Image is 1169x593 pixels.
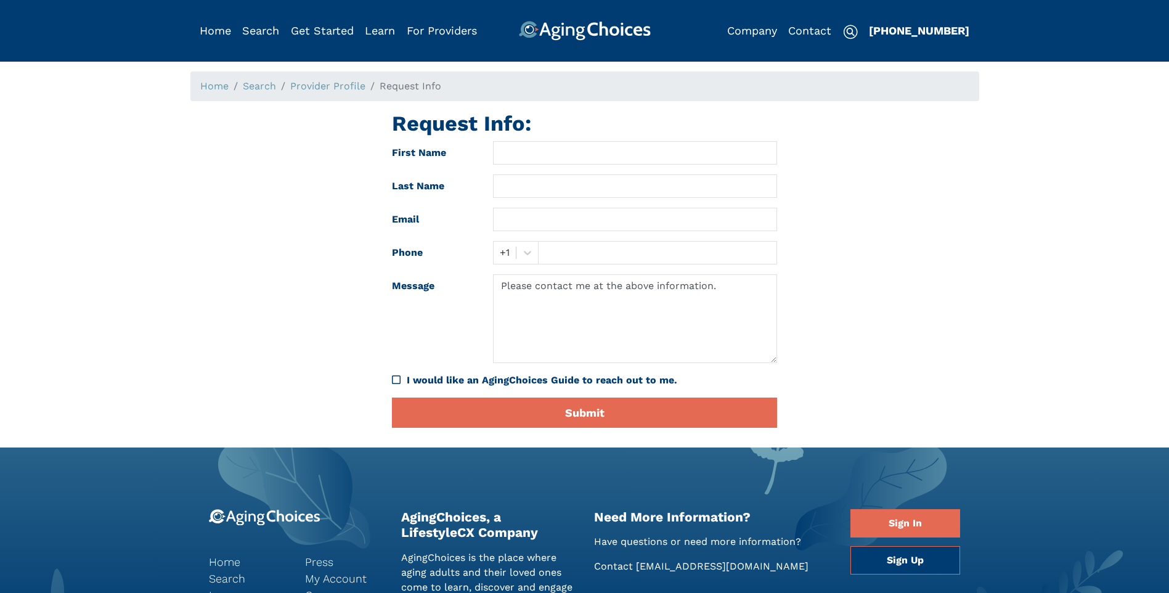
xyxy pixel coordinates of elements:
[242,21,279,41] div: Popover trigger
[383,241,484,264] label: Phone
[383,141,484,165] label: First Name
[383,208,484,231] label: Email
[869,24,969,37] a: [PHONE_NUMBER]
[200,24,231,37] a: Home
[594,509,833,525] h2: Need More Information?
[200,80,229,92] a: Home
[401,509,576,540] h2: AgingChoices, a LifestyleCX Company
[209,554,287,570] a: Home
[407,24,477,37] a: For Providers
[392,373,777,388] div: I would like an AgingChoices Guide to reach out to me.
[305,570,383,587] a: My Account
[727,24,777,37] a: Company
[209,570,287,587] a: Search
[365,24,395,37] a: Learn
[407,373,777,388] div: I would like an AgingChoices Guide to reach out to me.
[243,80,276,92] a: Search
[850,546,960,575] a: Sign Up
[291,24,354,37] a: Get Started
[290,80,365,92] a: Provider Profile
[209,509,320,526] img: 9-logo.svg
[850,509,960,538] a: Sign In
[242,24,279,37] a: Search
[383,174,484,198] label: Last Name
[788,24,831,37] a: Contact
[518,21,650,41] img: AgingChoices
[305,554,383,570] a: Press
[392,111,777,136] h1: Request Info:
[493,274,777,363] textarea: Please contact me at the above information.
[636,560,809,572] a: [EMAIL_ADDRESS][DOMAIN_NAME]
[380,80,441,92] span: Request Info
[594,534,833,549] p: Have questions or need more information?
[843,25,858,39] img: search-icon.svg
[392,398,777,428] button: Submit
[383,274,484,363] label: Message
[190,72,979,101] nav: breadcrumb
[594,559,833,574] p: Contact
